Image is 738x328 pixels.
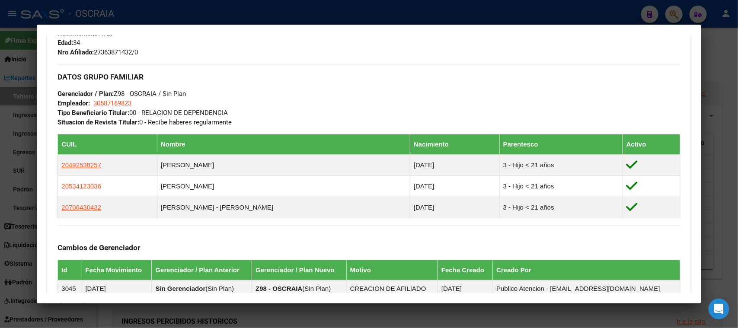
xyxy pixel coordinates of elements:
strong: Nro Afiliado: [58,48,94,56]
th: Motivo [346,260,438,280]
strong: Situacion de Revista Titular: [58,118,139,126]
th: Fecha Creado [438,260,493,280]
h3: Cambios de Gerenciador [58,243,680,252]
td: 3045 [58,280,82,297]
span: Sin Plan [305,285,329,292]
th: Gerenciador / Plan Anterior [152,260,252,280]
strong: Sin Gerenciador [155,285,205,292]
td: ( ) [252,280,347,297]
td: [DATE] [410,197,500,218]
td: [DATE] [410,155,500,176]
span: 00 - RELACION DE DEPENDENCIA [58,109,228,117]
span: 34 [58,39,80,47]
td: [PERSON_NAME] [157,176,410,197]
th: CUIL [58,134,157,155]
span: 20492538257 [61,161,101,169]
td: Publico Atencion - [EMAIL_ADDRESS][DOMAIN_NAME] [493,280,680,297]
span: Sin Plan [208,285,232,292]
strong: Gerenciador / Plan: [58,90,114,98]
div: Open Intercom Messenger [709,299,729,319]
span: 20534123036 [61,182,101,190]
th: Activo [623,134,680,155]
td: [DATE] [82,280,152,297]
td: 3 - Hijo < 21 años [499,155,623,176]
th: Id [58,260,82,280]
span: 0 - Recibe haberes regularmente [58,118,232,126]
th: Creado Por [493,260,680,280]
th: Nacimiento [410,134,500,155]
span: 30587169823 [93,99,131,107]
td: 3 - Hijo < 21 años [499,197,623,218]
strong: Z98 - OSCRAIA [256,285,302,292]
td: [PERSON_NAME] [157,155,410,176]
td: 3 - Hijo < 21 años [499,176,623,197]
h3: DATOS GRUPO FAMILIAR [58,72,680,82]
span: 27363871432/0 [58,48,138,56]
th: Parentesco [499,134,623,155]
strong: Empleador: [58,99,90,107]
strong: Tipo Beneficiario Titular: [58,109,129,117]
strong: Edad: [58,39,73,47]
span: 20706430432 [61,204,101,211]
th: Nombre [157,134,410,155]
th: Fecha Movimiento [82,260,152,280]
td: CREACION DE AFILIADO [346,280,438,297]
td: [DATE] [438,280,493,297]
td: [PERSON_NAME] - [PERSON_NAME] [157,197,410,218]
span: Z98 - OSCRAIA / Sin Plan [58,90,186,98]
th: Gerenciador / Plan Nuevo [252,260,347,280]
td: ( ) [152,280,252,297]
td: [DATE] [410,176,500,197]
